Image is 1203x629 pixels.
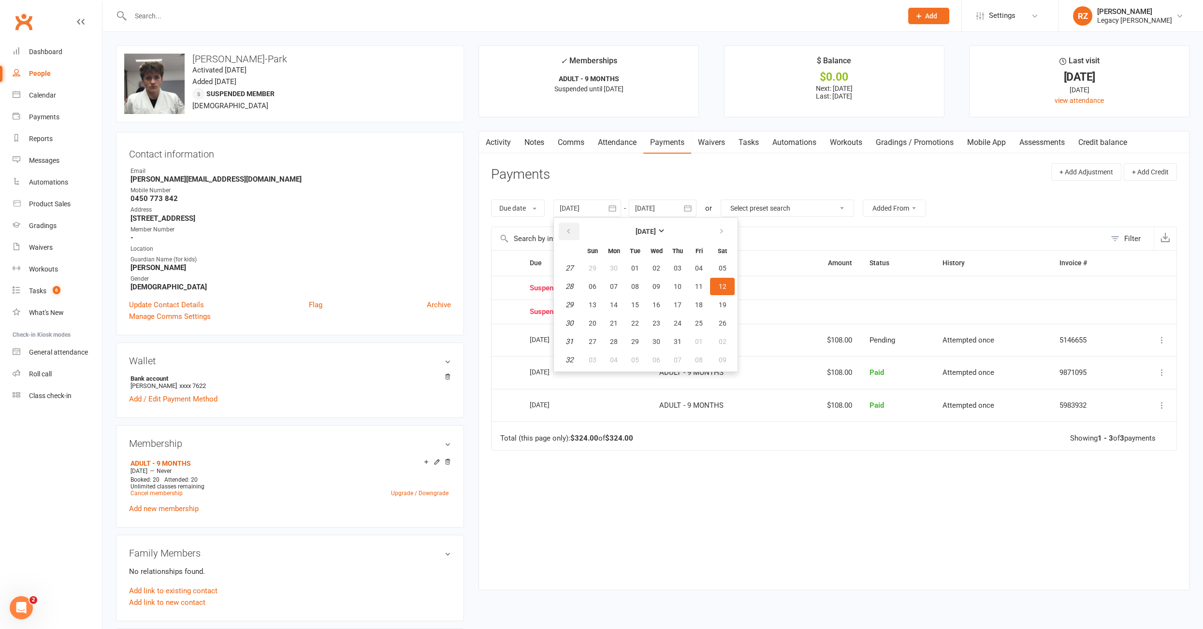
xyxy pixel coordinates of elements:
[610,356,618,364] span: 04
[625,278,645,295] button: 08
[1073,6,1092,26] div: RZ
[646,351,667,369] button: 06
[492,227,1106,250] input: Search by invoice number
[631,301,639,309] span: 15
[1059,55,1100,72] div: Last visit
[164,476,198,483] span: Attended: 20
[130,175,451,184] strong: [PERSON_NAME][EMAIL_ADDRESS][DOMAIN_NAME]
[29,348,88,356] div: General attendance
[695,264,703,272] span: 04
[29,309,64,316] div: What's New
[13,150,102,172] a: Messages
[13,85,102,106] a: Calendar
[1055,97,1104,104] a: view attendance
[12,10,36,34] a: Clubworx
[565,282,573,291] em: 28
[29,243,53,251] div: Waivers
[652,338,660,345] span: 30
[604,351,624,369] button: 04
[989,5,1015,27] span: Settings
[206,90,275,98] span: Suspended member
[695,356,703,364] span: 08
[530,308,1118,316] div: [DATE]
[130,459,191,467] a: ADULT - 9 MONTHS
[192,66,246,74] time: Activated [DATE]
[530,308,593,316] span: Suspension starts:
[674,356,681,364] span: 07
[554,85,623,93] span: Suspended until [DATE]
[29,370,52,378] div: Roll call
[631,338,639,345] span: 29
[130,186,451,195] div: Mobile Number
[124,54,185,114] img: image1693887644.png
[705,202,712,214] div: or
[719,356,726,364] span: 09
[1051,356,1127,389] td: 9871095
[631,264,639,272] span: 01
[608,247,620,255] small: Monday
[427,299,451,311] a: Archive
[689,278,709,295] button: 11
[1051,251,1127,275] th: Invoice #
[565,300,573,309] em: 29
[695,301,703,309] span: 18
[1098,434,1113,443] strong: 1 - 3
[130,205,451,214] div: Address
[766,131,823,154] a: Automations
[1097,16,1172,25] div: Legacy [PERSON_NAME]
[491,200,545,217] button: Due date
[129,299,204,311] a: Update Contact Details
[13,237,102,258] a: Waivers
[1124,233,1141,244] div: Filter
[129,438,451,449] h3: Membership
[710,278,735,295] button: 12
[589,319,596,327] span: 20
[29,178,68,186] div: Automations
[587,247,598,255] small: Sunday
[130,375,446,382] strong: Bank account
[13,363,102,385] a: Roll call
[651,247,663,255] small: Wednesday
[1072,131,1134,154] a: Credit balance
[646,278,667,295] button: 09
[129,311,211,322] a: Manage Comms Settings
[934,251,1051,275] th: History
[625,296,645,314] button: 15
[130,214,451,223] strong: [STREET_ADDRESS]
[530,332,574,347] div: [DATE]
[129,356,451,366] h3: Wallet
[710,296,735,314] button: 19
[1106,227,1154,250] button: Filter
[719,319,726,327] span: 26
[129,504,199,513] a: Add new membership
[29,48,62,56] div: Dashboard
[659,401,723,410] span: ADULT - 9 MONTHS
[869,131,960,154] a: Gradings / Promotions
[978,85,1180,95] div: [DATE]
[130,255,451,264] div: Guardian Name (for kids)
[130,233,451,242] strong: -
[561,55,617,72] div: Memberships
[53,286,60,294] span: 6
[13,302,102,324] a: What's New
[521,251,651,275] th: Due
[130,244,451,254] div: Location
[29,70,51,77] div: People
[646,259,667,277] button: 02
[29,135,53,143] div: Reports
[130,468,147,474] span: [DATE]
[625,259,645,277] button: 01
[565,356,573,364] em: 32
[130,274,451,284] div: Gender
[667,351,688,369] button: 07
[129,393,217,405] a: Add / Edit Payment Method
[674,264,681,272] span: 03
[130,225,451,234] div: Member Number
[870,336,895,344] span: Pending
[925,12,937,20] span: Add
[129,373,451,391] li: [PERSON_NAME]
[582,296,603,314] button: 13
[582,351,603,369] button: 03
[1051,163,1121,181] button: + Add Adjustment
[570,434,598,443] strong: $324.00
